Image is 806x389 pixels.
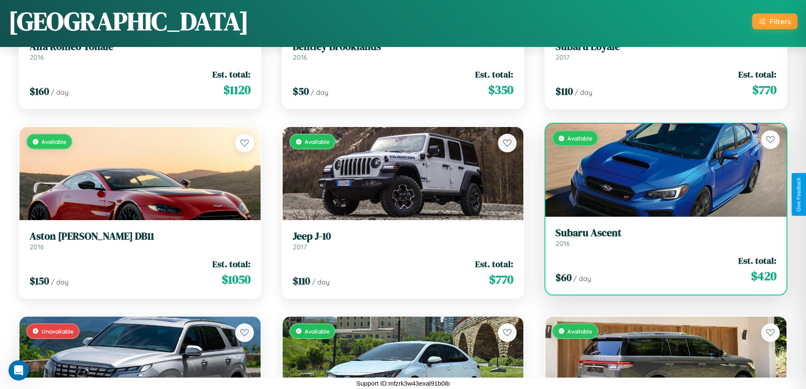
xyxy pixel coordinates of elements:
span: $ 50 [293,84,309,98]
span: 2017 [556,53,569,61]
h3: Aston [PERSON_NAME] DB11 [30,230,250,243]
span: $ 150 [30,274,49,288]
a: Subaru Loyale2017 [556,41,776,61]
a: Subaru Ascent2016 [556,227,776,248]
span: / day [311,88,328,97]
h3: Jeep J-10 [293,230,514,243]
div: Filters [770,17,791,26]
h3: Bentley Brooklands [293,41,514,53]
span: $ 1120 [223,81,250,98]
span: Est. total: [738,254,776,267]
span: $ 1050 [222,271,250,288]
span: $ 350 [488,81,513,98]
span: 2016 [30,53,44,61]
span: 2017 [293,243,307,251]
span: / day [573,274,591,283]
button: Filters [752,14,798,29]
span: Est. total: [212,68,250,80]
span: Available [305,138,330,145]
span: $ 160 [30,84,49,98]
span: $ 110 [556,84,573,98]
span: Est. total: [738,68,776,80]
span: $ 420 [751,268,776,284]
span: $ 110 [293,274,310,288]
a: Aston [PERSON_NAME] DB112016 [30,230,250,251]
span: Est. total: [212,258,250,270]
span: Est. total: [475,258,513,270]
span: $ 770 [752,81,776,98]
span: Unavailable [41,328,74,335]
a: Jeep J-102017 [293,230,514,251]
h1: [GEOGRAPHIC_DATA] [8,4,249,39]
span: 2016 [293,53,307,61]
span: Available [305,328,330,335]
span: Available [567,135,592,142]
h3: Alfa Romeo Tonale [30,41,250,53]
span: $ 770 [489,271,513,288]
a: Bentley Brooklands2016 [293,41,514,61]
span: / day [51,278,69,286]
h3: Subaru Ascent [556,227,776,239]
p: Support ID: mfzrk3w43exal91b0ib [356,378,450,389]
span: 2016 [556,239,570,248]
span: Available [41,138,66,145]
a: Alfa Romeo Tonale2016 [30,41,250,61]
span: Est. total: [475,68,513,80]
span: / day [575,88,592,97]
span: / day [51,88,69,97]
h3: Subaru Loyale [556,41,776,53]
span: / day [312,278,330,286]
span: Available [567,328,592,335]
span: $ 60 [556,270,572,284]
div: Give Feedback [796,177,802,212]
span: 2016 [30,243,44,251]
iframe: Intercom live chat [8,360,29,381]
